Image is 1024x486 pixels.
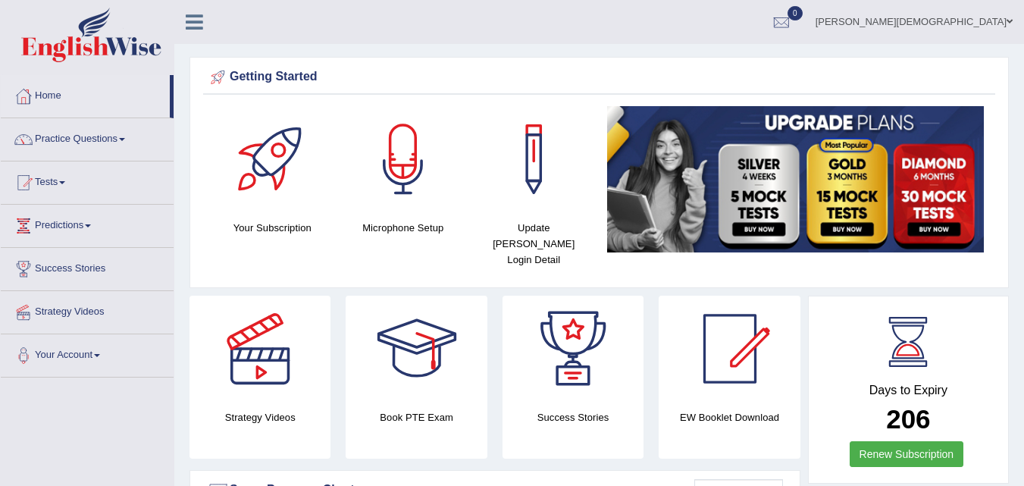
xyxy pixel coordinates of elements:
h4: Days to Expiry [825,384,991,397]
a: Tests [1,161,174,199]
span: 0 [788,6,803,20]
h4: Book PTE Exam [346,409,487,425]
h4: Success Stories [503,409,644,425]
a: Success Stories [1,248,174,286]
h4: Microphone Setup [346,220,462,236]
a: Predictions [1,205,174,243]
h4: Update [PERSON_NAME] Login Detail [476,220,592,268]
a: Home [1,75,170,113]
a: Strategy Videos [1,291,174,329]
h4: EW Booklet Download [659,409,800,425]
a: Your Account [1,334,174,372]
h4: Strategy Videos [189,409,330,425]
a: Practice Questions [1,118,174,156]
h4: Your Subscription [215,220,330,236]
b: 206 [886,404,930,434]
img: small5.jpg [607,106,985,252]
div: Getting Started [207,66,991,89]
a: Renew Subscription [850,441,964,467]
